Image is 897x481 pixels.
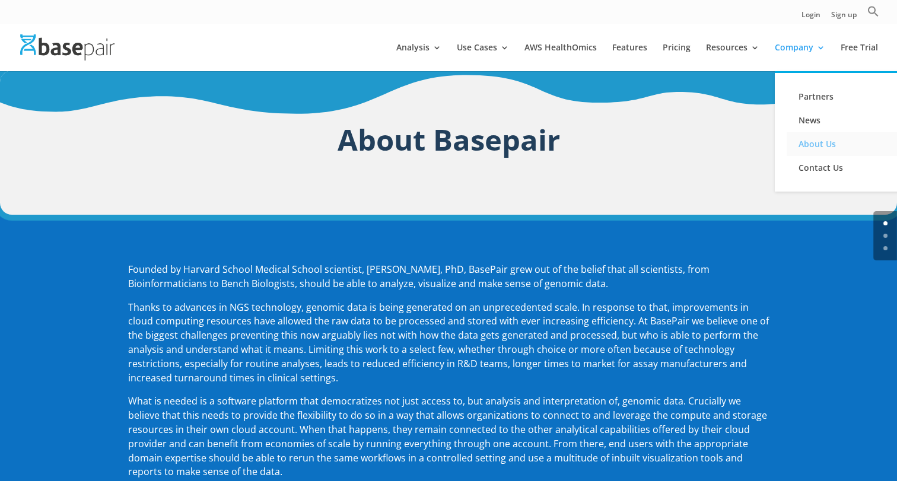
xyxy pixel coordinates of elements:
a: Search Icon Link [867,5,879,24]
a: Use Cases [457,43,509,71]
a: Company [775,43,825,71]
img: Basepair [20,34,114,60]
a: Analysis [396,43,441,71]
a: 2 [883,246,888,250]
a: Sign up [831,11,857,24]
a: Free Trial [841,43,878,71]
a: Pricing [663,43,691,71]
span: Thanks to advances in NGS technology, genomic data is being generated on an unprecedented scale. ... [128,301,769,384]
a: Login [801,11,820,24]
a: 1 [883,234,888,238]
a: Resources [706,43,759,71]
h1: About Basepair [128,119,769,167]
a: 0 [883,221,888,225]
a: Features [612,43,647,71]
a: AWS HealthOmics [524,43,597,71]
svg: Search [867,5,879,17]
p: Founded by Harvard School Medical School scientist, [PERSON_NAME], PhD, BasePair grew out of the ... [128,263,769,301]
